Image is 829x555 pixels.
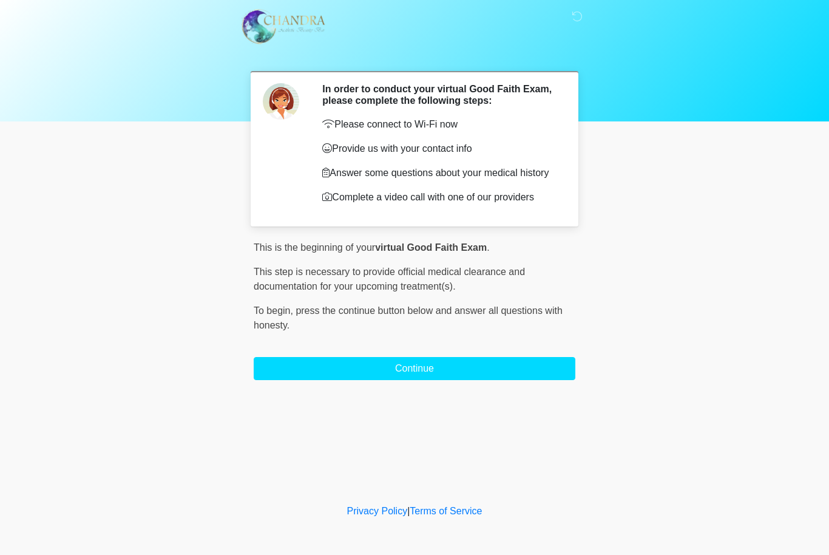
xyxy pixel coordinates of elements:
[375,242,487,253] strong: virtual Good Faith Exam
[254,242,375,253] span: This is the beginning of your
[245,44,584,66] h1: ‎ ‎
[254,305,296,316] span: To begin,
[410,506,482,516] a: Terms of Service
[347,506,408,516] a: Privacy Policy
[242,9,325,44] img: Chandra Aesthetic Beauty Bar Logo
[254,305,563,330] span: press the continue button below and answer all questions with honesty.
[322,117,557,132] p: Please connect to Wi-Fi now
[322,166,557,180] p: Answer some questions about your medical history
[407,506,410,516] a: |
[487,242,489,253] span: .
[254,267,525,291] span: This step is necessary to provide official medical clearance and documentation for your upcoming ...
[322,190,557,205] p: Complete a video call with one of our providers
[263,83,299,120] img: Agent Avatar
[254,357,575,380] button: Continue
[322,141,557,156] p: Provide us with your contact info
[322,83,557,106] h2: In order to conduct your virtual Good Faith Exam, please complete the following steps:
